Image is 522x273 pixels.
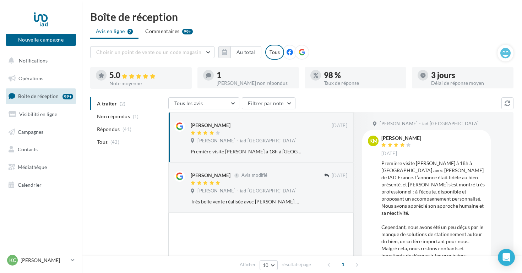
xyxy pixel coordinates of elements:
span: Médiathèque [18,164,47,170]
div: [PERSON_NAME] [191,122,230,129]
span: Commentaires [145,28,179,35]
div: [PERSON_NAME] [381,136,421,141]
button: Tous les avis [168,97,239,109]
span: [DATE] [332,173,347,179]
button: Au total [218,46,261,58]
div: Open Intercom Messenger [498,249,515,266]
div: 99+ [62,94,73,99]
button: Filtrer par note [242,97,295,109]
button: Nouvelle campagne [6,34,76,46]
div: Taux de réponse [324,81,401,86]
span: Notifications [19,58,48,64]
span: Tous [97,138,108,146]
span: Choisir un point de vente ou un code magasin [96,49,201,55]
span: [PERSON_NAME] - iad [GEOGRAPHIC_DATA] [197,188,297,194]
span: Non répondus [97,113,130,120]
button: 10 [260,260,278,270]
span: [PERSON_NAME] - iad [GEOGRAPHIC_DATA] [197,138,297,144]
div: 3 jours [431,71,508,79]
span: Tous les avis [174,100,203,106]
span: [DATE] [381,151,397,157]
div: Boîte de réception [90,11,513,22]
a: KC [PERSON_NAME] [6,253,76,267]
span: Contacts [18,146,38,152]
span: (42) [110,139,119,145]
span: Opérations [18,75,43,81]
span: Campagnes [18,129,43,135]
span: (1) [133,114,139,119]
p: [PERSON_NAME] [21,257,68,264]
button: Notifications [4,53,75,68]
span: résultats/page [282,261,311,268]
div: Tous [265,45,284,60]
span: Afficher [240,261,256,268]
span: Boîte de réception [18,93,59,99]
span: Avis modifié [241,173,267,178]
button: Choisir un point de vente ou un code magasin [90,46,214,58]
span: KC [9,257,16,264]
a: Calendrier [4,178,77,192]
span: Visibilité en ligne [19,111,57,117]
a: Visibilité en ligne [4,107,77,122]
span: 1 [337,259,349,270]
span: [DATE] [332,122,347,129]
a: Médiathèque [4,160,77,175]
span: Répondus [97,126,120,133]
a: Campagnes [4,125,77,140]
div: Note moyenne [109,81,186,86]
div: Très belle vente réalisée avec [PERSON_NAME] à l écoute et disponible Je recommande [191,198,301,205]
div: 1 [217,71,293,79]
div: Délai de réponse moyen [431,81,508,86]
div: 99+ [182,29,193,34]
a: Opérations [4,71,77,86]
div: 5.0 [109,71,186,80]
a: Boîte de réception99+ [4,88,77,104]
a: Contacts [4,142,77,157]
span: [PERSON_NAME] - iad [GEOGRAPHIC_DATA] [380,121,479,127]
button: Au total [230,46,261,58]
div: Première visite [PERSON_NAME] à 18h à [GEOGRAPHIC_DATA] avec [PERSON_NAME] de IAD France. L’annon... [191,148,301,155]
span: 10 [263,262,269,268]
div: [PERSON_NAME] non répondus [217,81,293,86]
span: km [369,137,377,144]
span: (41) [123,126,131,132]
div: 98 % [324,71,401,79]
div: [PERSON_NAME] [191,172,230,179]
span: Calendrier [18,182,42,188]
